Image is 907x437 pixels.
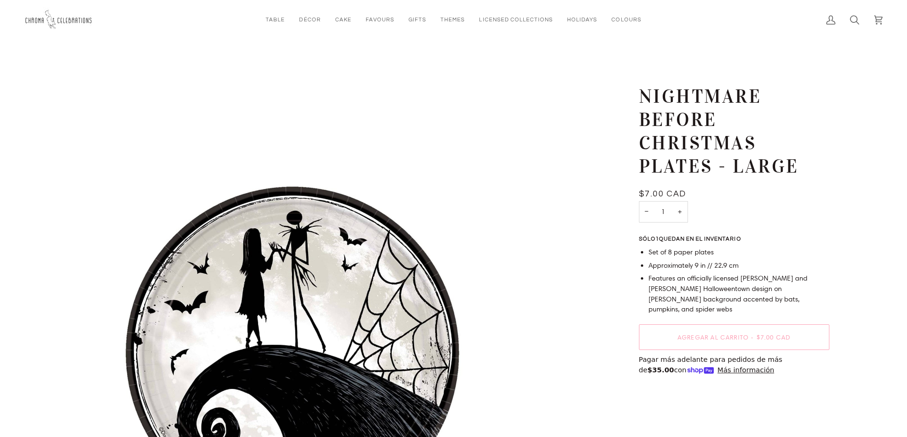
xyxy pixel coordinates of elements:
[409,16,426,24] span: Gifts
[639,236,744,242] span: Sólo quedan en el inventario
[299,16,320,24] span: Décor
[567,16,597,24] span: Holidays
[479,16,553,24] span: Licensed Collections
[656,236,659,242] span: 1
[611,16,641,24] span: Colours
[648,261,829,271] li: Approximately 9 in // 22.9 cm
[757,333,791,341] span: $7.00 CAD
[678,333,748,341] span: Agregar al carrito
[440,16,465,24] span: Themes
[648,247,829,258] li: Set of 8 paper plates
[639,190,686,198] span: $7.00 CAD
[639,324,829,350] button: Agregar al carrito
[639,201,688,223] input: Cantidad
[639,85,822,178] h1: Nightmare Before Christmas Plates - Large
[639,201,654,223] button: Disminuir cantidad
[266,16,285,24] span: Table
[24,7,95,32] img: Chroma Celebrations
[648,273,829,315] li: Features an officially licensed [PERSON_NAME] and [PERSON_NAME] Halloweentown design on [PERSON_N...
[672,201,688,223] button: Aumentar cantidad
[748,333,757,341] span: •
[366,16,394,24] span: Favours
[335,16,351,24] span: Cake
